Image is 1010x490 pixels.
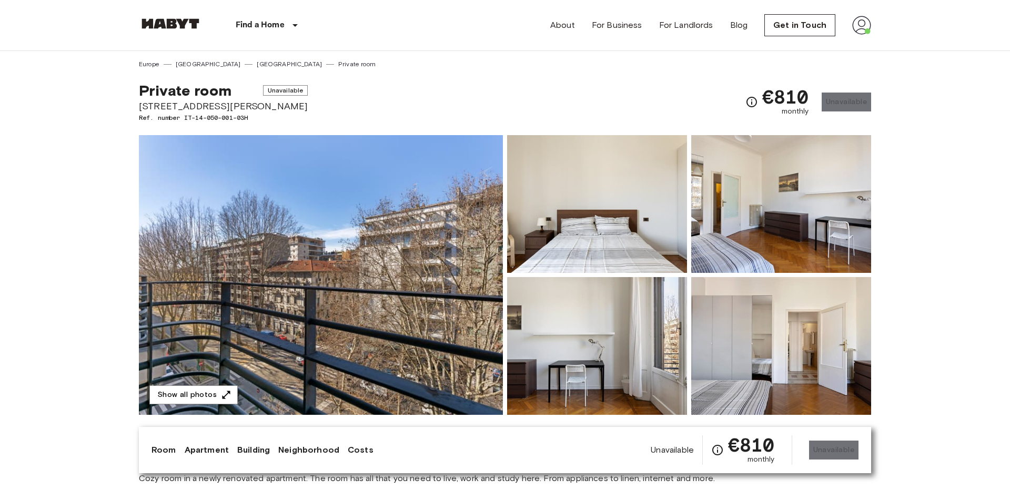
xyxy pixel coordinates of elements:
span: Unavailable [651,444,694,456]
a: Neighborhood [278,444,339,456]
span: Unavailable [263,85,308,96]
a: Apartment [185,444,229,456]
a: Get in Touch [764,14,835,36]
a: About [550,19,575,32]
a: Blog [730,19,748,32]
span: monthly [748,454,775,465]
img: Picture of unit IT-14-050-001-03H [691,277,871,415]
span: [STREET_ADDRESS][PERSON_NAME] [139,99,308,113]
a: Private room [338,59,376,69]
span: €810 [762,87,809,106]
span: Ref. number IT-14-050-001-03H [139,113,308,122]
img: Habyt [139,18,202,29]
img: avatar [852,16,871,35]
a: For Business [592,19,642,32]
a: [GEOGRAPHIC_DATA] [176,59,241,69]
svg: Check cost overview for full price breakdown. Please note that discounts apply to new joiners onl... [711,444,724,456]
img: Picture of unit IT-14-050-001-03H [507,277,687,415]
a: [GEOGRAPHIC_DATA] [257,59,322,69]
a: Costs [348,444,373,456]
a: Europe [139,59,159,69]
a: Building [237,444,270,456]
img: Picture of unit IT-14-050-001-03H [507,135,687,273]
span: €810 [728,435,775,454]
span: monthly [782,106,809,117]
span: Cozy room in a newly renovated apartment. The room has all that you need to live, work and study ... [139,473,871,484]
a: For Landlords [659,19,713,32]
button: Show all photos [149,385,238,405]
span: Private room [139,81,231,99]
a: Room [151,444,176,456]
img: Picture of unit IT-14-050-001-03H [691,135,871,273]
img: Marketing picture of unit IT-14-050-001-03H [139,135,503,415]
p: Find a Home [236,19,285,32]
svg: Check cost overview for full price breakdown. Please note that discounts apply to new joiners onl... [745,96,758,108]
